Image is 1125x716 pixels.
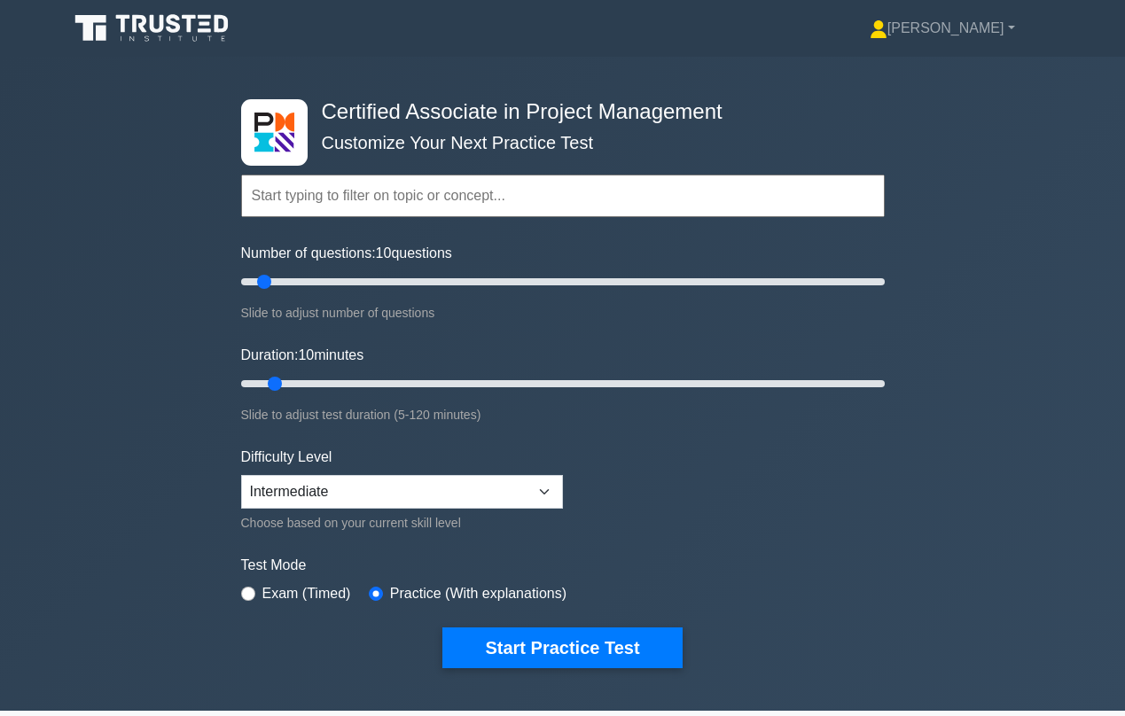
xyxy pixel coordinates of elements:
[241,302,885,323] div: Slide to adjust number of questions
[241,512,563,533] div: Choose based on your current skill level
[262,583,351,604] label: Exam (Timed)
[298,347,314,362] span: 10
[827,11,1058,46] a: [PERSON_NAME]
[442,627,682,668] button: Start Practice Test
[315,99,798,125] h4: Certified Associate in Project Management
[390,583,566,604] label: Practice (With explanations)
[241,243,452,264] label: Number of questions: questions
[241,555,885,576] label: Test Mode
[241,345,364,366] label: Duration: minutes
[376,245,392,261] span: 10
[241,175,885,217] input: Start typing to filter on topic or concept...
[241,404,885,425] div: Slide to adjust test duration (5-120 minutes)
[241,447,332,468] label: Difficulty Level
